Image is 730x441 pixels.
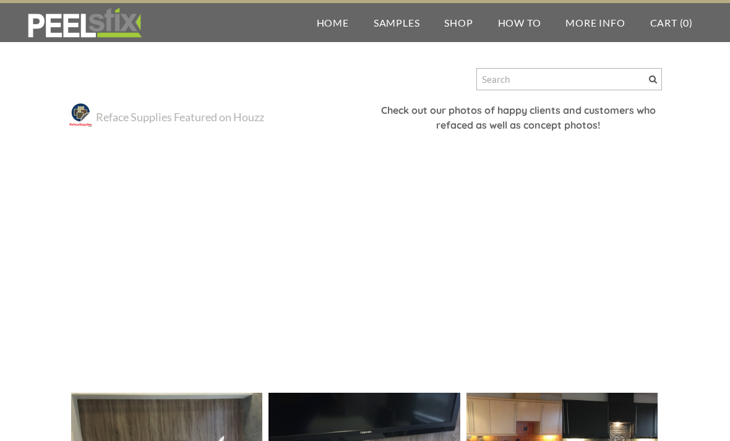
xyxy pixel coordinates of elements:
[68,103,93,127] img: refacesupplies.jpg
[25,7,144,38] img: REFACE SUPPLIES
[683,17,689,28] span: 0
[361,3,432,42] a: Samples
[381,104,656,131] strong: Check out our photos of happy clients and customers who refaced as well as concept photos!
[476,68,662,90] input: Search
[486,3,554,42] a: How To
[96,109,264,124] a: Reface Supplies Featured on Houzz
[553,3,637,42] a: More Info
[649,75,657,83] span: Search
[638,3,705,42] a: Cart (0)
[304,3,361,42] a: Home
[432,3,485,42] a: Shop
